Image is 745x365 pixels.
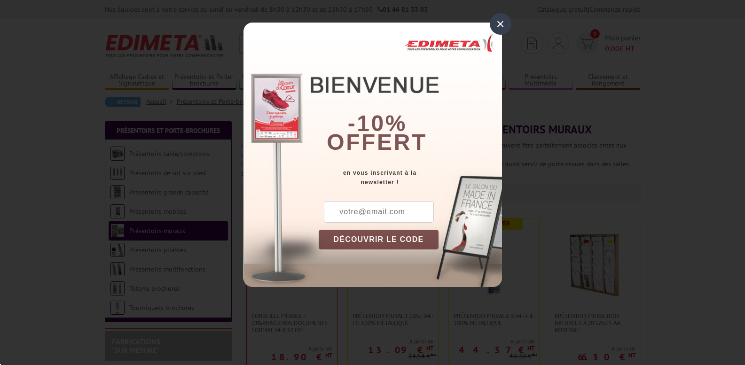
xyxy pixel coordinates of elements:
[319,230,439,249] button: DÉCOUVRIR LE CODE
[319,168,502,187] div: en vous inscrivant à la newsletter !
[490,13,511,35] div: ×
[327,130,427,155] font: offert
[324,201,434,223] input: votre@email.com
[348,111,407,136] b: -10%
